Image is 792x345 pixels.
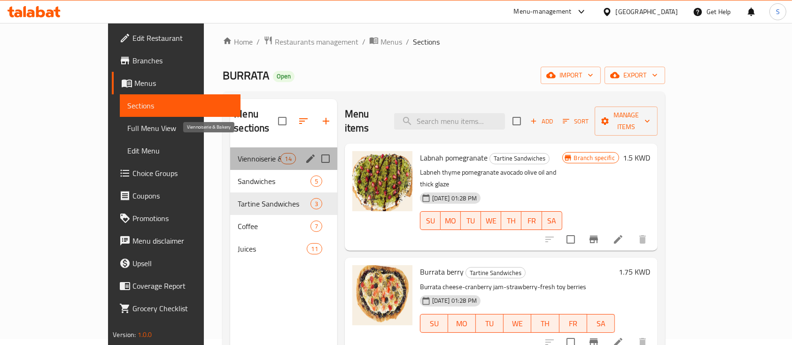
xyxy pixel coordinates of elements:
button: import [541,67,601,84]
nav: Menu sections [230,144,337,264]
span: Menus [380,36,402,47]
span: Viennoiserie & Bakery [238,153,280,164]
span: Branches [132,55,233,66]
p: Labneh thyme pomegranate avocado olive oil and thick glaze [420,167,562,190]
span: Open [273,72,295,80]
button: MO [441,211,461,230]
button: Sort [560,114,591,129]
img: Labnah pomegranate [352,151,412,211]
button: SA [587,314,615,333]
button: Add [527,114,557,129]
a: Coupons [112,184,241,207]
span: Sections [127,100,233,111]
span: WE [507,317,528,330]
span: Sort items [557,114,595,129]
span: Labnah pomegranate [420,151,488,165]
button: export [605,67,665,84]
span: Upsell [132,258,233,269]
button: Branch-specific-item [582,228,605,251]
input: search [394,113,505,130]
li: / [362,36,365,47]
div: items [311,176,322,187]
span: SA [546,214,559,228]
span: Coffee [238,221,310,232]
span: SU [424,317,444,330]
span: MO [444,214,457,228]
button: FR [559,314,587,333]
h2: Menu sections [234,107,278,135]
span: Grocery Checklist [132,303,233,314]
button: Manage items [595,107,658,136]
div: Tartine Sandwiches [466,267,526,278]
a: Choice Groups [112,162,241,184]
span: TH [535,317,555,330]
button: edit [303,152,318,166]
span: export [612,69,658,81]
a: Full Menu View [120,117,241,139]
span: Select section [507,111,527,131]
span: Branch specific [570,153,619,162]
span: TH [505,214,518,228]
button: FR [521,211,542,230]
button: WE [504,314,531,333]
span: Juices [238,243,307,254]
li: / [256,36,260,47]
button: SU [420,211,441,230]
button: Add section [315,110,337,132]
div: items [311,198,322,209]
span: Coupons [132,190,233,201]
a: Edit menu item [613,234,624,245]
button: TU [476,314,504,333]
span: Full Menu View [127,123,233,134]
div: Sandwiches5 [230,170,337,192]
button: SU [420,314,448,333]
button: TH [501,211,521,230]
a: Menus [112,72,241,94]
span: import [548,69,593,81]
span: Choice Groups [132,168,233,179]
span: Sort [563,116,589,127]
div: Juices11 [230,238,337,260]
img: Burrata berry [352,265,412,325]
a: Upsell [112,252,241,275]
span: [DATE] 01:28 PM [428,296,481,305]
span: Edit Restaurant [132,32,233,44]
span: Promotions [132,213,233,224]
div: Open [273,71,295,82]
span: 11 [307,245,321,253]
span: Edit Menu [127,145,233,156]
span: SU [424,214,437,228]
span: Version: [113,329,136,341]
a: Grocery Checklist [112,297,241,320]
div: Tartine Sandwiches3 [230,192,337,215]
span: [DATE] 01:28 PM [428,194,481,203]
span: FR [525,214,538,228]
span: Manage items [602,109,650,133]
div: items [307,243,322,254]
span: BURRATA [223,65,269,86]
span: Select all sections [272,111,292,131]
div: items [280,153,295,164]
span: WE [485,214,497,228]
a: Promotions [112,207,241,230]
span: 1.0.0 [137,329,152,341]
a: Edit Menu [120,139,241,162]
span: Restaurants management [275,36,358,47]
span: 5 [311,177,322,186]
span: TU [465,214,477,228]
span: Add item [527,114,557,129]
span: Menu disclaimer [132,235,233,246]
span: Sandwiches [238,176,310,187]
a: Restaurants management [264,36,358,48]
span: 7 [311,222,322,231]
span: Tartine Sandwiches [490,153,549,164]
a: Menus [369,36,402,48]
div: [GEOGRAPHIC_DATA] [616,7,678,17]
div: Menu-management [514,6,572,17]
span: Sections [413,36,440,47]
span: 14 [281,154,295,163]
span: S [776,7,780,17]
li: / [406,36,409,47]
button: TU [461,211,481,230]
